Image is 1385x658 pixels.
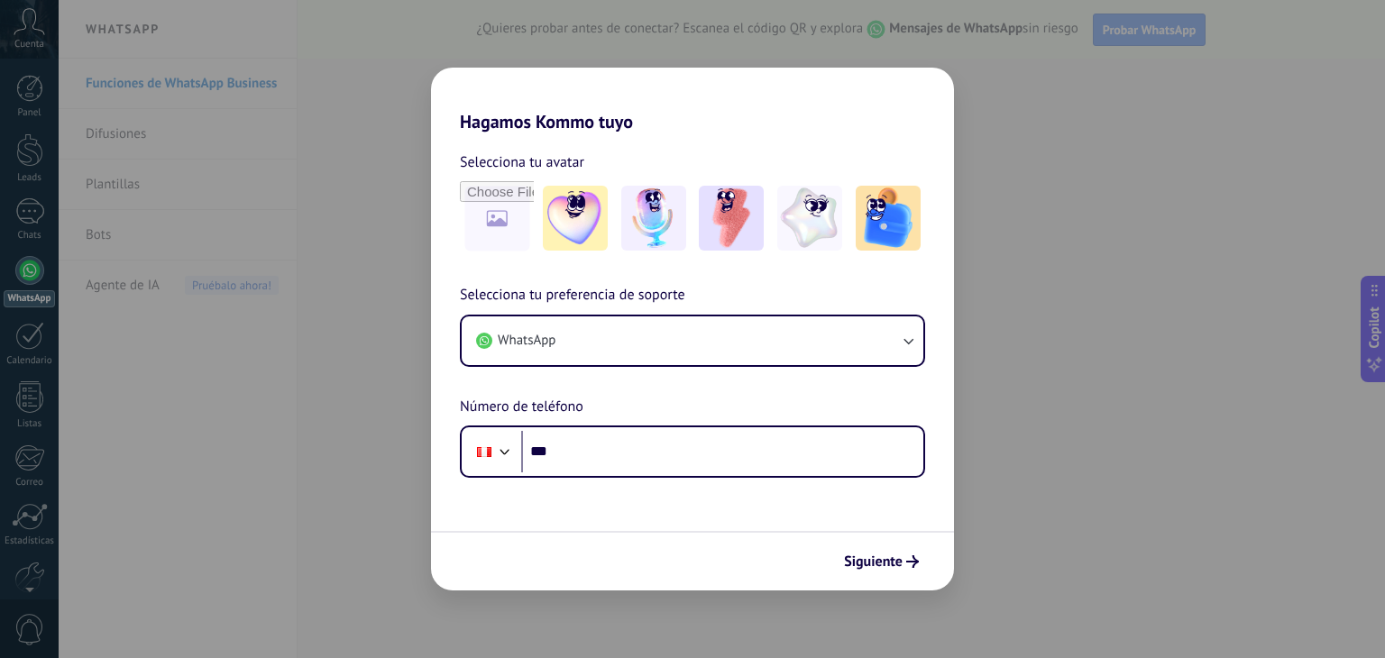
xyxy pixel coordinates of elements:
span: Selecciona tu avatar [460,151,584,174]
span: Número de teléfono [460,396,583,419]
button: WhatsApp [462,316,923,365]
span: Selecciona tu preferencia de soporte [460,284,685,307]
h2: Hagamos Kommo tuyo [431,68,954,133]
img: -3.jpeg [699,186,764,251]
span: WhatsApp [498,332,555,350]
img: -4.jpeg [777,186,842,251]
img: -2.jpeg [621,186,686,251]
img: -5.jpeg [856,186,921,251]
img: -1.jpeg [543,186,608,251]
button: Siguiente [836,546,927,577]
span: Siguiente [844,555,903,568]
div: Peru: + 51 [467,433,501,471]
